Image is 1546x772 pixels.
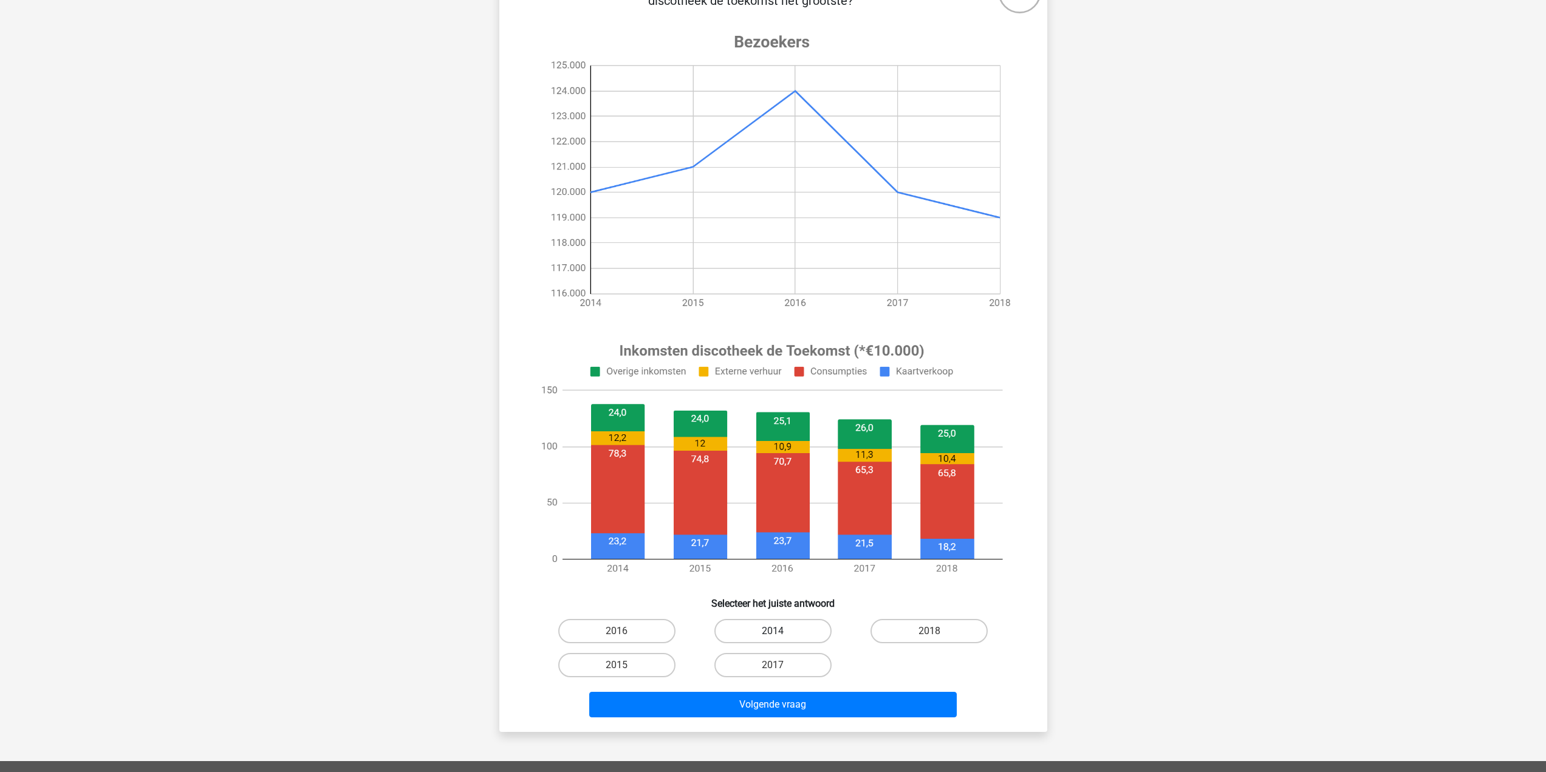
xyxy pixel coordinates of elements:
[558,653,676,677] label: 2015
[714,653,832,677] label: 2017
[870,619,988,643] label: 2018
[589,692,957,717] button: Volgende vraag
[558,619,676,643] label: 2016
[519,588,1028,609] h6: Selecteer het juiste antwoord
[714,619,832,643] label: 2014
